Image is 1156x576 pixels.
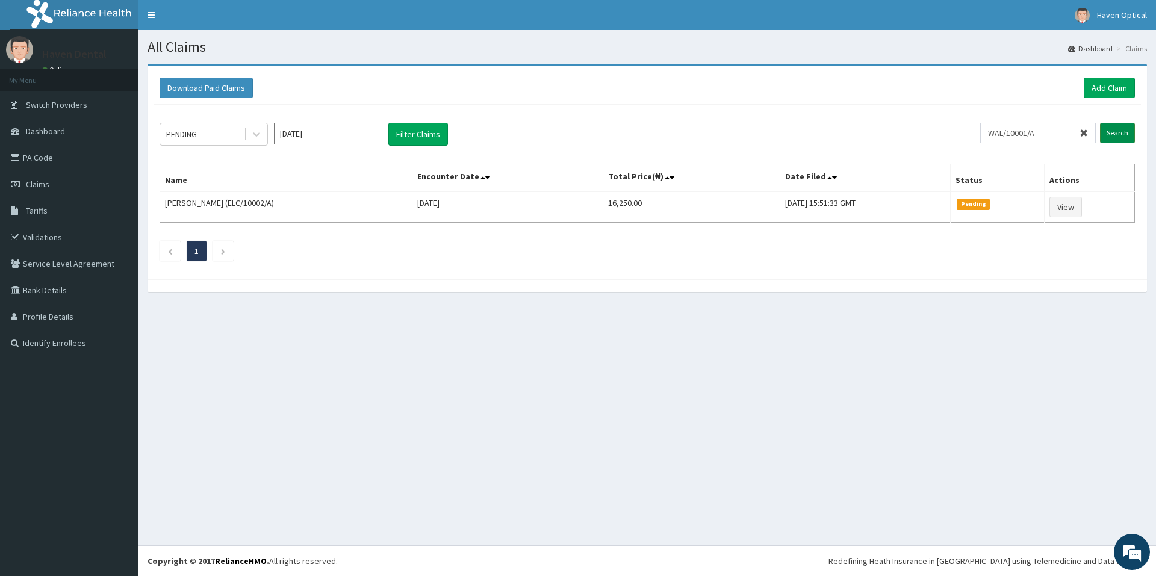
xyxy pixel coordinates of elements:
[148,556,269,566] strong: Copyright © 2017 .
[1044,164,1134,192] th: Actions
[1075,8,1090,23] img: User Image
[160,164,412,192] th: Name
[1084,78,1135,98] a: Add Claim
[828,555,1147,567] div: Redefining Heath Insurance in [GEOGRAPHIC_DATA] using Telemedicine and Data Science!
[780,191,950,223] td: [DATE] 15:51:33 GMT
[215,556,267,566] a: RelianceHMO
[42,66,71,74] a: Online
[1097,10,1147,20] span: Haven Optical
[138,545,1156,576] footer: All rights reserved.
[26,205,48,216] span: Tariffs
[26,99,87,110] span: Switch Providers
[26,126,65,137] span: Dashboard
[412,164,603,192] th: Encounter Date
[388,123,448,146] button: Filter Claims
[274,123,382,144] input: Select Month and Year
[160,78,253,98] button: Download Paid Claims
[951,164,1045,192] th: Status
[957,199,990,209] span: Pending
[780,164,950,192] th: Date Filed
[1049,197,1082,217] a: View
[26,179,49,190] span: Claims
[166,128,197,140] div: PENDING
[980,123,1072,143] input: Search by HMO ID
[603,191,780,223] td: 16,250.00
[603,164,780,192] th: Total Price(₦)
[42,49,107,60] p: Haven Dental
[1068,43,1113,54] a: Dashboard
[1100,123,1135,143] input: Search
[6,36,33,63] img: User Image
[220,246,226,256] a: Next page
[1114,43,1147,54] li: Claims
[148,39,1147,55] h1: All Claims
[194,246,199,256] a: Page 1 is your current page
[412,191,603,223] td: [DATE]
[160,191,412,223] td: [PERSON_NAME] (ELC/10002/A)
[167,246,173,256] a: Previous page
